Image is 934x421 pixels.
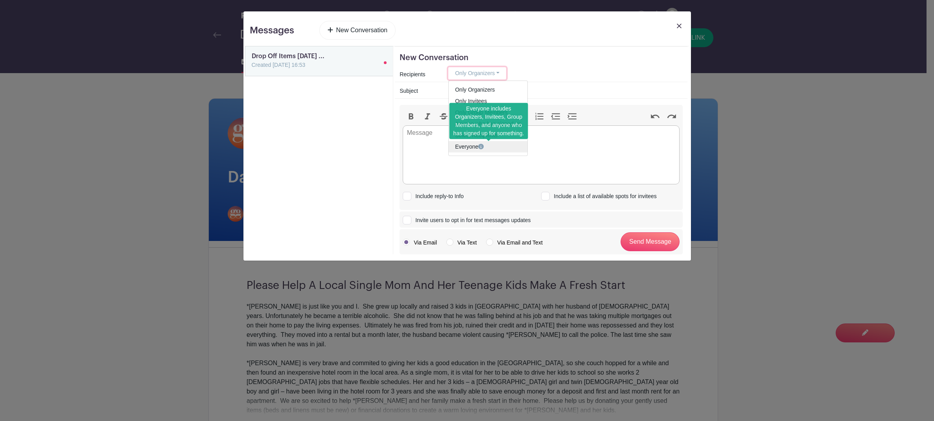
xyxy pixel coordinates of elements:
a: Only Organizers [449,84,527,96]
div: Everyone includes Organizers, Invitees, Group Members, and anyone who has signed up for something. [449,103,528,139]
button: Undo [647,111,663,121]
div: Include a list of available spots for invitees [551,192,656,200]
button: Numbers [531,111,548,121]
h3: Messages [250,25,294,36]
div: Invite users to opt in for text messages updates [412,216,531,224]
div: Include reply-to Info [412,192,464,200]
button: Redo [663,111,680,121]
img: close_button-5f87c8562297e5c2d7936805f587ecaba9071eb48480494691a3f1689db116b3.svg [677,24,682,28]
button: Increase Level [564,111,580,121]
h5: New Conversation [400,53,683,63]
button: Decrease Level [548,111,564,121]
a: New Conversation [319,21,396,40]
button: Bold [403,111,419,121]
button: Strikethrough [435,111,452,121]
a: Only Group Members [449,107,527,118]
a: Everyone [449,141,527,153]
input: Subject [448,84,683,96]
div: Recipients [395,69,444,80]
input: Send Message [621,232,680,251]
button: Only Organizers [448,67,506,79]
a: Select Recipients [449,130,527,141]
div: Subject [395,85,444,97]
label: Via Email and Text [486,239,542,246]
a: Only Invitees [449,96,527,107]
label: Via Email [403,239,437,246]
button: Italic [419,111,436,121]
label: Via Text [446,239,477,246]
a: Anyone who has signed up [449,118,527,130]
